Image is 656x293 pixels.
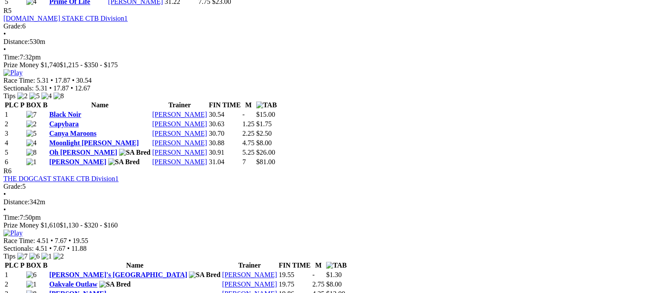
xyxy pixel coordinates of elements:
img: SA Bred [108,158,140,166]
th: M [242,101,255,109]
text: 1.25 [242,120,254,128]
span: $1,215 - $350 - $175 [60,61,118,69]
span: BOX [26,101,41,109]
span: $2.50 [256,130,272,137]
a: [PERSON_NAME] [152,158,207,165]
span: • [3,206,6,213]
span: • [69,237,71,244]
span: 30.54 [76,77,92,84]
span: 7.67 [53,245,66,252]
span: 17.87 [53,84,69,92]
a: [PERSON_NAME] [152,149,207,156]
a: [PERSON_NAME] [222,281,277,288]
img: 2 [17,92,28,100]
span: 5.31 [37,77,49,84]
span: $1,130 - $320 - $160 [60,221,118,229]
span: Tips [3,92,16,100]
a: Oakvale Outlaw [49,281,97,288]
img: 4 [26,139,37,147]
th: FIN TIME [278,261,311,270]
td: 30.91 [208,148,241,157]
span: Race Time: [3,237,35,244]
td: 19.75 [278,280,311,289]
span: • [50,237,53,244]
img: 6 [26,271,37,279]
span: 19.55 [73,237,88,244]
span: • [50,77,53,84]
span: $26.00 [256,149,275,156]
td: 6 [4,158,25,166]
th: FIN TIME [208,101,241,109]
span: P [20,262,25,269]
a: Black Noir [49,111,81,118]
img: 4 [41,92,52,100]
td: 31.04 [208,158,241,166]
span: Race Time: [3,77,35,84]
td: 30.88 [208,139,241,147]
span: Grade: [3,22,22,30]
span: $1.30 [326,271,342,278]
span: 5.31 [35,84,47,92]
td: 2 [4,120,25,128]
div: Prize Money $1,740 [3,61,653,69]
a: [DOMAIN_NAME] STAKE CTB Division1 [3,15,128,22]
div: 530m [3,38,653,46]
a: Moonlight [PERSON_NAME] [49,139,139,146]
a: [PERSON_NAME] [222,271,277,278]
td: 1 [4,110,25,119]
a: Canya Maroons [49,130,97,137]
th: Trainer [222,261,277,270]
img: 7 [17,252,28,260]
span: R5 [3,7,12,14]
img: SA Bred [99,281,131,288]
img: SA Bred [119,149,151,156]
img: 1 [26,281,37,288]
span: • [67,245,70,252]
span: 12.67 [75,84,90,92]
span: • [49,84,52,92]
text: 4.75 [242,139,254,146]
img: 1 [26,158,37,166]
a: [PERSON_NAME]'s [GEOGRAPHIC_DATA] [49,271,187,278]
span: • [3,190,6,198]
td: 5 [4,148,25,157]
div: 7:32pm [3,53,653,61]
div: 5 [3,183,653,190]
img: 2 [53,252,64,260]
span: Grade: [3,183,22,190]
span: Time: [3,214,20,221]
td: 30.63 [208,120,241,128]
th: M [312,261,325,270]
span: PLC [5,101,19,109]
img: 8 [53,92,64,100]
img: TAB [326,262,347,269]
span: Sectionals: [3,84,34,92]
span: Time: [3,53,20,61]
img: SA Bred [189,271,220,279]
img: 6 [29,252,40,260]
a: [PERSON_NAME] [152,130,207,137]
div: 6 [3,22,653,30]
span: R6 [3,167,12,175]
a: THE DOGCAST STAKE CTB Division1 [3,175,119,182]
span: $8.00 [256,139,272,146]
span: PLC [5,262,19,269]
span: • [49,245,52,252]
span: • [3,30,6,37]
img: Play [3,69,22,77]
span: • [71,84,73,92]
th: Trainer [152,101,207,109]
img: 2 [26,120,37,128]
span: P [20,101,25,109]
span: $8.00 [326,281,342,288]
text: 7 [242,158,246,165]
span: Tips [3,252,16,260]
img: 7 [26,111,37,118]
td: 1 [4,271,25,279]
span: Distance: [3,198,29,206]
text: 2.75 [312,281,324,288]
div: Prize Money $1,610 [3,221,653,229]
span: $15.00 [256,111,275,118]
span: $1.75 [256,120,272,128]
span: 17.87 [55,77,70,84]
